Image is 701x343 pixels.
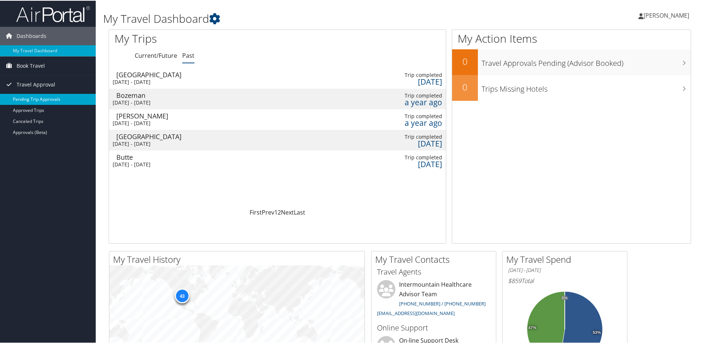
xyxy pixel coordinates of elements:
a: Last [294,208,305,216]
h6: Total [508,276,621,284]
h3: Trips Missing Hotels [482,79,691,93]
div: Trip completed [366,133,442,139]
span: $859 [508,276,521,284]
div: 43 [175,288,189,303]
div: Trip completed [366,112,442,119]
a: Next [281,208,294,216]
div: Butte [116,153,195,160]
div: [GEOGRAPHIC_DATA] [116,132,195,139]
span: [PERSON_NAME] [644,11,689,19]
span: Travel Approval [17,75,55,93]
div: [DATE] - [DATE] [113,140,191,146]
h3: Travel Approvals Pending (Advisor Booked) [482,54,691,68]
a: [PERSON_NAME] [638,4,697,26]
a: [PHONE_NUMBER] / [PHONE_NUMBER] [399,300,486,306]
tspan: 53% [593,330,601,334]
h2: My Travel Contacts [375,252,496,265]
li: Intermountain Healthcare Advisor Team [373,279,494,319]
div: [GEOGRAPHIC_DATA] [116,71,195,77]
a: 2 [278,208,281,216]
a: First [250,208,262,216]
div: Bozeman [116,91,195,98]
div: [PERSON_NAME] [116,112,195,119]
a: 0Travel Approvals Pending (Advisor Booked) [452,49,691,74]
img: airportal-logo.png [16,5,90,22]
a: Prev [262,208,274,216]
div: [DATE] - [DATE] [113,99,191,105]
h1: My Action Items [452,30,691,46]
span: Book Travel [17,56,45,74]
div: [DATE] - [DATE] [113,119,191,126]
div: a year ago [366,119,442,125]
h1: My Trips [115,30,300,46]
h2: 0 [452,54,478,67]
h6: [DATE] - [DATE] [508,266,621,273]
h2: My Travel History [113,252,364,265]
h2: 0 [452,80,478,93]
a: Past [182,51,194,59]
h1: My Travel Dashboard [103,10,499,26]
div: a year ago [366,98,442,105]
h3: Travel Agents [377,266,490,276]
a: 1 [274,208,278,216]
div: [DATE] - [DATE] [113,160,191,167]
div: [DATE] [366,78,442,84]
span: Dashboards [17,26,46,45]
tspan: 47% [528,325,536,329]
div: [DATE] [366,160,442,167]
a: 0Trips Missing Hotels [452,74,691,100]
a: [EMAIL_ADDRESS][DOMAIN_NAME] [377,309,455,316]
a: Current/Future [135,51,177,59]
div: [DATE] - [DATE] [113,78,191,85]
h2: My Travel Spend [506,252,627,265]
div: Trip completed [366,71,442,78]
div: Trip completed [366,153,442,160]
h3: Online Support [377,322,490,332]
div: [DATE] [366,139,442,146]
div: Trip completed [366,92,442,98]
tspan: 0% [562,295,568,300]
